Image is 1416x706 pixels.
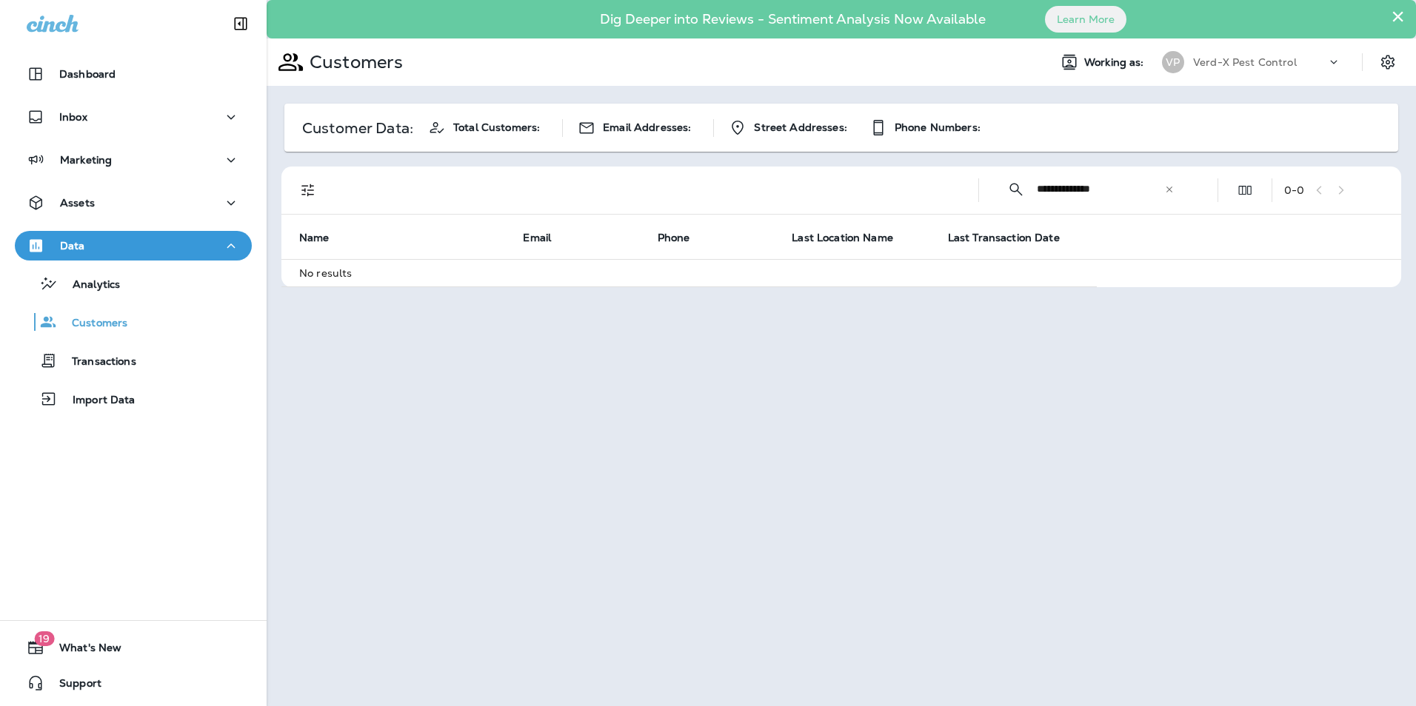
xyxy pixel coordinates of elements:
[60,197,95,209] p: Assets
[658,231,709,244] span: Phone
[948,231,1079,244] span: Last Transaction Date
[658,232,690,244] span: Phone
[299,232,330,244] span: Name
[60,154,112,166] p: Marketing
[1284,184,1304,196] div: 0 - 0
[58,394,136,408] p: Import Data
[15,345,252,376] button: Transactions
[302,122,413,134] p: Customer Data:
[15,59,252,89] button: Dashboard
[304,51,403,73] p: Customers
[44,642,121,659] span: What's New
[523,231,570,244] span: Email
[792,231,912,244] span: Last Location Name
[281,259,1097,286] td: No results
[792,232,893,244] span: Last Location Name
[57,317,127,331] p: Customers
[1084,56,1147,69] span: Working as:
[220,9,261,38] button: Collapse Sidebar
[453,121,540,134] span: Total Customers:
[15,188,252,218] button: Assets
[59,111,87,123] p: Inbox
[34,631,54,646] span: 19
[57,355,136,369] p: Transactions
[15,383,252,414] button: Import Data
[58,278,120,292] p: Analytics
[1001,175,1031,204] button: Collapse Search
[299,231,349,244] span: Name
[15,231,252,260] button: Data
[15,268,252,299] button: Analytics
[59,68,116,80] p: Dashboard
[60,240,85,252] p: Data
[1193,56,1297,68] p: Verd-X Pest Control
[1045,6,1126,33] button: Learn More
[44,677,101,695] span: Support
[293,175,323,205] button: Filters
[895,121,981,134] span: Phone Numbers:
[1391,4,1405,28] button: Close
[948,232,1060,244] span: Last Transaction Date
[1375,49,1401,75] button: Settings
[523,232,551,244] span: Email
[15,102,252,132] button: Inbox
[557,17,1029,21] p: Dig Deeper into Reviews - Sentiment Analysis Now Available
[754,121,846,134] span: Street Addresses:
[1230,175,1260,205] button: Edit Fields
[1162,51,1184,73] div: VP
[15,306,252,337] button: Customers
[603,121,691,134] span: Email Addresses:
[15,145,252,175] button: Marketing
[15,633,252,662] button: 19What's New
[15,668,252,698] button: Support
